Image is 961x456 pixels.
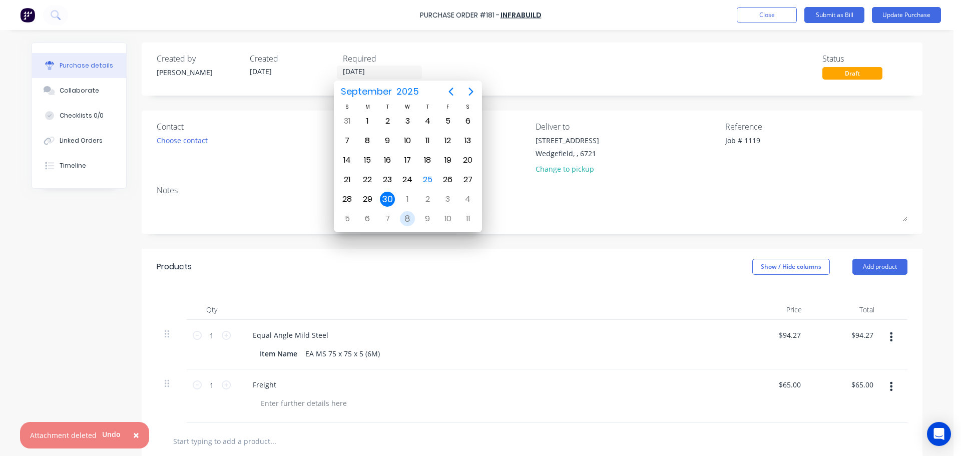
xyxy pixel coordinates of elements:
[123,423,149,447] button: Close
[340,211,355,226] div: Sunday, October 5, 2025
[458,103,478,111] div: S
[380,172,395,187] div: Tuesday, September 23, 2025
[536,121,718,133] div: Deliver to
[335,83,425,101] button: September2025
[420,10,500,21] div: Purchase Order #181 -
[461,82,481,102] button: Next page
[157,121,339,133] div: Contact
[173,431,373,451] input: Start typing to add a product...
[32,153,126,178] button: Timeline
[420,133,435,148] div: Thursday, September 11, 2025
[501,10,542,20] a: Infrabuild
[420,153,435,168] div: Thursday, September 18, 2025
[536,164,599,174] div: Change to pickup
[337,103,357,111] div: S
[420,211,435,226] div: Thursday, October 9, 2025
[360,133,375,148] div: Monday, September 8, 2025
[460,172,475,187] div: Saturday, September 27, 2025
[752,259,830,275] button: Show / Hide columns
[157,184,907,196] div: Notes
[32,53,126,78] button: Purchase details
[400,172,415,187] div: Wednesday, September 24, 2025
[157,261,192,273] div: Products
[340,114,355,129] div: Sunday, August 31, 2025
[872,7,941,23] button: Update Purchase
[400,114,415,129] div: Wednesday, September 3, 2025
[536,135,599,146] div: [STREET_ADDRESS]
[301,346,384,361] div: EA MS 75 x 75 x 5 (6M)
[460,211,475,226] div: Saturday, October 11, 2025
[360,153,375,168] div: Monday, September 15, 2025
[60,111,104,120] div: Checklists 0/0
[725,135,850,158] textarea: Job # 1119
[380,153,395,168] div: Tuesday, September 16, 2025
[343,53,428,65] div: Required
[822,53,907,65] div: Status
[927,422,951,446] div: Open Intercom Messenger
[440,133,455,148] div: Friday, September 12, 2025
[737,7,797,23] button: Close
[400,133,415,148] div: Wednesday, September 10, 2025
[440,211,455,226] div: Friday, October 10, 2025
[438,103,458,111] div: F
[133,428,139,442] span: ×
[32,128,126,153] button: Linked Orders
[460,133,475,148] div: Saturday, September 13, 2025
[20,8,35,23] img: Factory
[187,300,237,320] div: Qty
[440,114,455,129] div: Friday, September 5, 2025
[60,61,113,70] div: Purchase details
[377,103,397,111] div: T
[340,192,355,207] div: Sunday, September 28, 2025
[420,114,435,129] div: Thursday, September 4, 2025
[360,192,375,207] div: Monday, September 29, 2025
[245,328,336,342] div: Equal Angle Mild Steel
[460,114,475,129] div: Saturday, September 6, 2025
[460,192,475,207] div: Saturday, October 4, 2025
[380,133,395,148] div: Tuesday, September 9, 2025
[441,82,461,102] button: Previous page
[822,67,882,80] div: Draft
[245,377,284,392] div: Freight
[810,300,882,320] div: Total
[440,172,455,187] div: Friday, September 26, 2025
[360,211,375,226] div: Monday, October 6, 2025
[394,83,421,101] span: 2025
[360,114,375,129] div: Monday, September 1, 2025
[400,192,415,207] div: Wednesday, October 1, 2025
[340,133,355,148] div: Sunday, September 7, 2025
[32,103,126,128] button: Checklists 0/0
[60,161,86,170] div: Timeline
[420,192,435,207] div: Thursday, October 2, 2025
[440,153,455,168] div: Friday, September 19, 2025
[256,346,301,361] div: Item Name
[60,136,103,145] div: Linked Orders
[97,427,126,442] button: Undo
[397,103,417,111] div: W
[357,103,377,111] div: M
[60,86,99,95] div: Collaborate
[400,211,415,226] div: Wednesday, October 8, 2025
[30,430,97,440] div: Attachment deleted
[157,53,242,65] div: Created by
[380,114,395,129] div: Tuesday, September 2, 2025
[340,172,355,187] div: Sunday, September 21, 2025
[360,172,375,187] div: Monday, September 22, 2025
[417,103,437,111] div: T
[340,153,355,168] div: Sunday, September 14, 2025
[157,67,242,78] div: [PERSON_NAME]
[737,300,810,320] div: Price
[725,121,907,133] div: Reference
[400,153,415,168] div: Wednesday, September 17, 2025
[32,78,126,103] button: Collaborate
[250,53,335,65] div: Created
[460,153,475,168] div: Saturday, September 20, 2025
[157,135,208,146] div: Choose contact
[440,192,455,207] div: Friday, October 3, 2025
[852,259,907,275] button: Add product
[536,148,599,159] div: Wedgefield, , 6721
[380,211,395,226] div: Tuesday, October 7, 2025
[420,172,435,187] div: Today, Thursday, September 25, 2025
[804,7,864,23] button: Submit as Bill
[380,192,395,207] div: Tuesday, September 30, 2025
